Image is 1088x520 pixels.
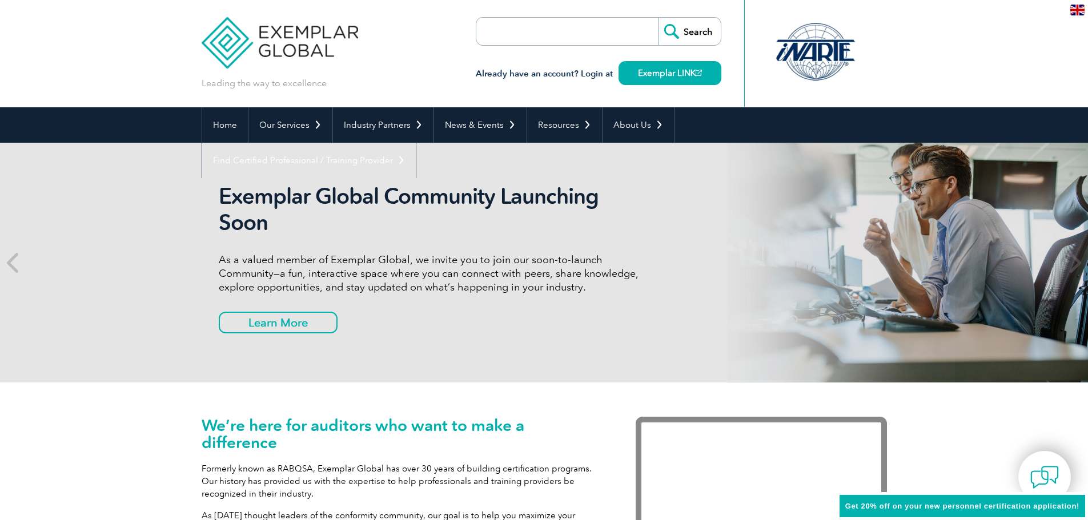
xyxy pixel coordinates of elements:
[603,107,674,143] a: About Us
[845,502,1079,510] span: Get 20% off on your new personnel certification application!
[1030,463,1059,491] img: contact-chat.png
[202,143,416,178] a: Find Certified Professional / Training Provider
[219,253,647,294] p: As a valued member of Exemplar Global, we invite you to join our soon-to-launch Community—a fun, ...
[434,107,527,143] a: News & Events
[476,67,721,81] h3: Already have an account? Login at
[202,462,601,500] p: Formerly known as RABQSA, Exemplar Global has over 30 years of building certification programs. O...
[1070,5,1085,15] img: en
[219,312,338,333] a: Learn More
[619,61,721,85] a: Exemplar LINK
[202,417,601,451] h1: We’re here for auditors who want to make a difference
[219,183,647,236] h2: Exemplar Global Community Launching Soon
[696,70,702,76] img: open_square.png
[527,107,602,143] a: Resources
[248,107,332,143] a: Our Services
[333,107,433,143] a: Industry Partners
[202,77,327,90] p: Leading the way to excellence
[202,107,248,143] a: Home
[658,18,721,45] input: Search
